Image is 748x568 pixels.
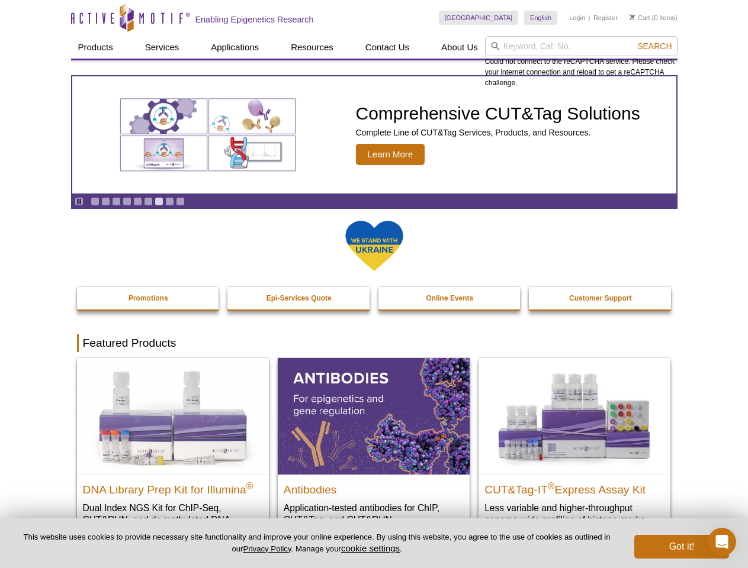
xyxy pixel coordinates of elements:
[123,197,131,206] a: Go to slide 4
[72,76,676,193] a: Various genetic charts and diagrams. Comprehensive CUT&Tag Solutions Complete Line of CUT&Tag Ser...
[439,11,519,25] a: [GEOGRAPHIC_DATA]
[356,105,640,122] h2: Comprehensive CUT&Tag Solutions
[358,36,416,59] a: Contact Us
[630,14,635,20] img: Your Cart
[479,358,670,474] img: CUT&Tag-IT® Express Assay Kit
[524,11,557,25] a: English
[83,502,263,538] p: Dual Index NGS Kit for ChIP-Seq, CUT&RUN, and ds methylated DNA assays.
[356,144,425,165] span: Learn More
[484,502,664,526] p: Less variable and higher-throughput genome-wide profiling of histone marks​.
[83,478,263,496] h2: DNA Library Prep Kit for Illumina
[19,532,615,554] p: This website uses cookies to provide necessary site functionality and improve your online experie...
[72,76,676,193] article: Comprehensive CUT&Tag Solutions
[484,478,664,496] h2: CUT&Tag-IT Express Assay Kit
[341,543,400,553] button: cookie settings
[77,334,672,352] h2: Featured Products
[548,480,555,490] sup: ®
[378,287,522,309] a: Online Events
[593,14,618,22] a: Register
[101,197,110,206] a: Go to slide 2
[589,11,590,25] li: |
[246,480,253,490] sup: ®
[434,36,485,59] a: About Us
[345,220,404,272] img: We Stand With Ukraine
[129,294,168,302] strong: Promotions
[112,197,121,206] a: Go to slide 3
[637,41,672,51] span: Search
[284,478,464,496] h2: Antibodies
[278,358,470,474] img: All Antibodies
[71,36,120,59] a: Products
[165,197,174,206] a: Go to slide 8
[426,294,473,302] strong: Online Events
[227,287,371,309] a: Epi-Services Quote
[155,197,163,206] a: Go to slide 7
[75,197,84,206] a: Toggle autoplay
[77,358,269,474] img: DNA Library Prep Kit for Illumina
[529,287,672,309] a: Customer Support
[176,197,185,206] a: Go to slide 9
[356,127,640,138] p: Complete Line of CUT&Tag Services, Products, and Resources.
[195,14,314,25] h2: Enabling Epigenetics Research
[569,14,585,22] a: Login
[133,197,142,206] a: Go to slide 5
[630,14,650,22] a: Cart
[284,36,341,59] a: Resources
[138,36,187,59] a: Services
[91,197,99,206] a: Go to slide 1
[485,36,678,88] div: Could not connect to the reCAPTCHA service. Please check your internet connection and reload to g...
[119,98,297,172] img: Various genetic charts and diagrams.
[243,544,291,553] a: Privacy Policy
[204,36,266,59] a: Applications
[278,358,470,537] a: All Antibodies Antibodies Application-tested antibodies for ChIP, CUT&Tag, and CUT&RUN.
[144,197,153,206] a: Go to slide 6
[485,36,678,56] input: Keyword, Cat. No.
[634,535,729,559] button: Got it!
[77,287,220,309] a: Promotions
[569,294,631,302] strong: Customer Support
[708,528,736,556] iframe: Intercom live chat
[630,11,678,25] li: (0 items)
[267,294,332,302] strong: Epi-Services Quote
[634,41,675,51] button: Search
[479,358,670,537] a: CUT&Tag-IT® Express Assay Kit CUT&Tag-IT®Express Assay Kit Less variable and higher-throughput ge...
[77,358,269,549] a: DNA Library Prep Kit for Illumina DNA Library Prep Kit for Illumina® Dual Index NGS Kit for ChIP-...
[284,502,464,526] p: Application-tested antibodies for ChIP, CUT&Tag, and CUT&RUN.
